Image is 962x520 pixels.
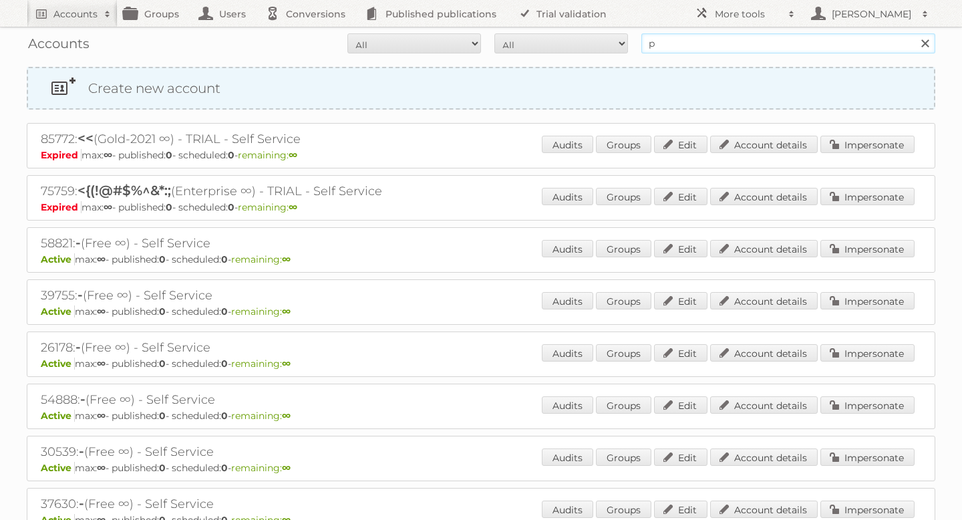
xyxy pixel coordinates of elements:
[820,240,915,257] a: Impersonate
[41,305,75,317] span: Active
[221,462,228,474] strong: 0
[41,201,921,213] p: max: - published: - scheduled: -
[159,358,166,370] strong: 0
[77,287,83,303] span: -
[596,501,651,518] a: Groups
[596,448,651,466] a: Groups
[41,130,508,148] h2: 85772: (Gold-2021 ∞) - TRIAL - Self Service
[41,410,921,422] p: max: - published: - scheduled: -
[166,149,172,161] strong: 0
[231,462,291,474] span: remaining:
[542,448,593,466] a: Audits
[542,240,593,257] a: Audits
[166,201,172,213] strong: 0
[596,136,651,153] a: Groups
[97,305,106,317] strong: ∞
[282,462,291,474] strong: ∞
[41,358,75,370] span: Active
[97,253,106,265] strong: ∞
[53,7,98,21] h2: Accounts
[41,182,508,200] h2: 75759: (Enterprise ∞) - TRIAL - Self Service
[75,339,81,355] span: -
[820,448,915,466] a: Impersonate
[221,410,228,422] strong: 0
[710,292,818,309] a: Account details
[159,410,166,422] strong: 0
[41,443,508,461] h2: 30539: (Free ∞) - Self Service
[41,462,75,474] span: Active
[41,410,75,422] span: Active
[41,358,921,370] p: max: - published: - scheduled: -
[654,240,707,257] a: Edit
[41,201,82,213] span: Expired
[820,188,915,205] a: Impersonate
[79,443,84,459] span: -
[654,292,707,309] a: Edit
[77,182,171,199] span: <{(!@#$%^&*:;
[710,136,818,153] a: Account details
[238,149,297,161] span: remaining:
[828,7,915,21] h2: [PERSON_NAME]
[231,358,291,370] span: remaining:
[41,287,508,304] h2: 39755: (Free ∞) - Self Service
[710,501,818,518] a: Account details
[228,201,234,213] strong: 0
[41,149,921,161] p: max: - published: - scheduled: -
[97,410,106,422] strong: ∞
[596,292,651,309] a: Groups
[228,149,234,161] strong: 0
[104,149,112,161] strong: ∞
[41,391,508,408] h2: 54888: (Free ∞) - Self Service
[820,136,915,153] a: Impersonate
[596,188,651,205] a: Groups
[542,501,593,518] a: Audits
[97,462,106,474] strong: ∞
[715,7,782,21] h2: More tools
[820,344,915,362] a: Impersonate
[28,68,934,108] a: Create new account
[41,253,921,265] p: max: - published: - scheduled: -
[289,149,297,161] strong: ∞
[710,344,818,362] a: Account details
[542,292,593,309] a: Audits
[542,344,593,362] a: Audits
[41,253,75,265] span: Active
[820,501,915,518] a: Impersonate
[238,201,297,213] span: remaining:
[282,305,291,317] strong: ∞
[231,410,291,422] span: remaining:
[75,235,81,251] span: -
[231,253,291,265] span: remaining:
[221,358,228,370] strong: 0
[41,149,82,161] span: Expired
[97,358,106,370] strong: ∞
[654,136,707,153] a: Edit
[41,235,508,252] h2: 58821: (Free ∞) - Self Service
[542,136,593,153] a: Audits
[79,495,84,511] span: -
[654,501,707,518] a: Edit
[596,344,651,362] a: Groups
[159,305,166,317] strong: 0
[159,462,166,474] strong: 0
[820,292,915,309] a: Impersonate
[654,188,707,205] a: Edit
[710,188,818,205] a: Account details
[159,253,166,265] strong: 0
[710,396,818,414] a: Account details
[654,344,707,362] a: Edit
[820,396,915,414] a: Impersonate
[41,339,508,356] h2: 26178: (Free ∞) - Self Service
[654,396,707,414] a: Edit
[221,253,228,265] strong: 0
[104,201,112,213] strong: ∞
[710,448,818,466] a: Account details
[654,448,707,466] a: Edit
[231,305,291,317] span: remaining:
[289,201,297,213] strong: ∞
[596,240,651,257] a: Groups
[542,396,593,414] a: Audits
[542,188,593,205] a: Audits
[80,391,86,407] span: -
[41,305,921,317] p: max: - published: - scheduled: -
